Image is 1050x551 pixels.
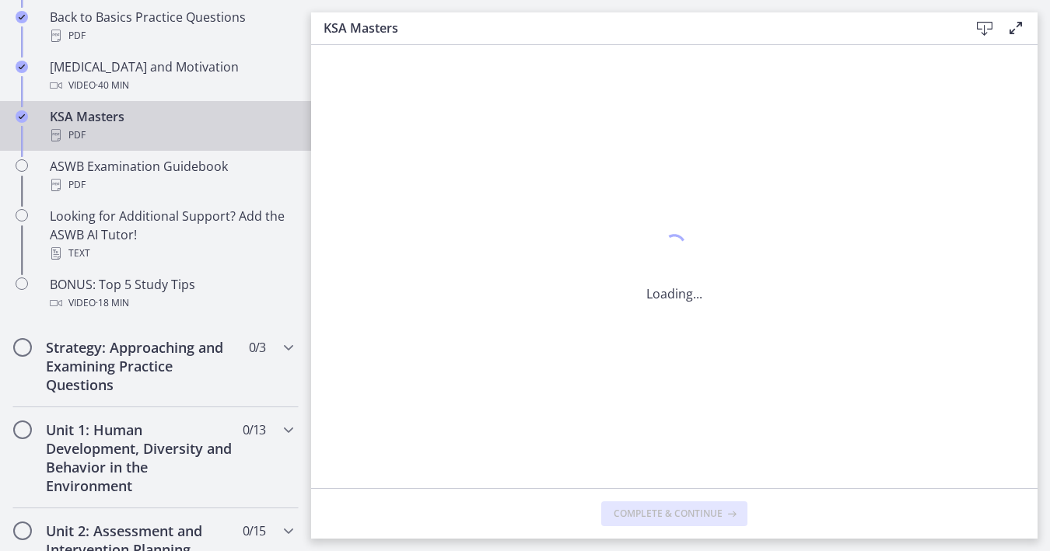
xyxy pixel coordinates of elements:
[249,338,265,357] span: 0 / 3
[646,284,702,303] p: Loading...
[50,275,292,312] div: BONUS: Top 5 Study Tips
[50,207,292,263] div: Looking for Additional Support? Add the ASWB AI Tutor!
[646,230,702,266] div: 1
[614,507,723,520] span: Complete & continue
[50,126,292,145] div: PDF
[16,11,28,23] i: Completed
[50,8,292,45] div: Back to Basics Practice Questions
[50,76,292,95] div: Video
[16,110,28,123] i: Completed
[50,244,292,263] div: Text
[50,176,292,194] div: PDF
[46,420,236,495] h2: Unit 1: Human Development, Diversity and Behavior in the Environment
[46,338,236,394] h2: Strategy: Approaching and Examining Practice Questions
[96,294,129,312] span: · 18 min
[243,521,265,540] span: 0 / 15
[50,58,292,95] div: [MEDICAL_DATA] and Motivation
[96,76,129,95] span: · 40 min
[324,19,944,37] h3: KSA Masters
[16,61,28,73] i: Completed
[50,26,292,45] div: PDF
[50,294,292,312] div: Video
[601,501,747,526] button: Complete & continue
[50,107,292,145] div: KSA Masters
[243,420,265,439] span: 0 / 13
[50,157,292,194] div: ASWB Examination Guidebook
